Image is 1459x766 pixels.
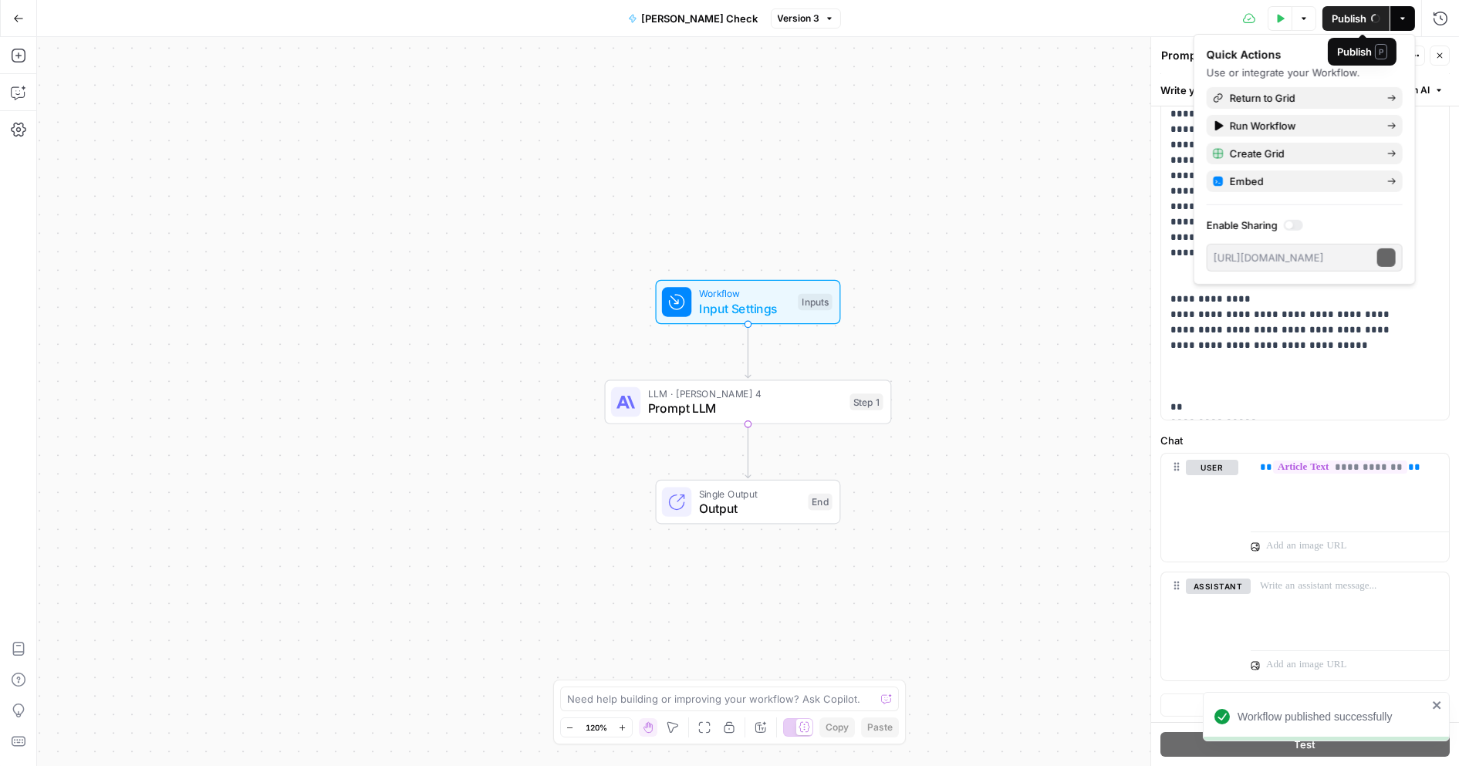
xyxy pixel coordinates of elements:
span: [PERSON_NAME] Check [642,11,758,26]
div: LLM · [PERSON_NAME] 4Prompt LLMStep 1 [605,380,892,424]
span: Generate with AI [1356,83,1430,97]
span: Test [1295,737,1316,752]
div: Inputs [798,294,832,311]
label: Enable Sharing [1207,218,1403,233]
label: Chat [1160,433,1450,448]
div: Workflow published successfully [1238,709,1427,724]
span: Create Grid [1230,146,1375,161]
button: close [1432,699,1443,711]
span: LLM · [PERSON_NAME] 4 [648,386,843,401]
button: Paste [861,717,899,737]
span: Workflow [699,286,791,301]
button: Publish [1322,6,1390,31]
button: Add Message [1160,693,1450,717]
g: Edge from step_1 to end [745,423,751,478]
span: Embed [1230,174,1375,189]
span: Single Output [699,486,801,501]
button: Generate with AI [1336,80,1450,100]
textarea: Prompt LLM [1161,48,1226,63]
div: Single OutputOutputEnd [605,480,892,525]
g: Edge from start to step_1 [745,323,751,378]
span: Use or integrate your Workflow. [1207,66,1360,79]
span: Return to Grid [1230,90,1375,106]
span: Version 3 [778,12,820,25]
div: Quick Actions [1207,47,1403,62]
div: End [809,494,833,511]
div: WorkflowInput SettingsInputs [605,280,892,325]
div: Step 1 [850,393,883,410]
button: Copy [819,717,855,737]
button: [PERSON_NAME] Check [619,6,768,31]
span: Run Workflow [1230,118,1375,133]
button: Version 3 [771,8,841,29]
button: Test [1160,732,1450,757]
span: Copy [826,720,849,734]
span: Output [699,499,801,518]
div: user [1161,454,1238,562]
span: Paste [867,720,893,734]
button: assistant [1186,579,1251,594]
span: Input Settings [699,299,791,318]
button: user [1186,460,1238,475]
span: Publish [1332,11,1366,26]
span: Prompt LLM [648,400,843,418]
span: 120% [586,721,607,734]
div: assistant [1161,572,1238,680]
